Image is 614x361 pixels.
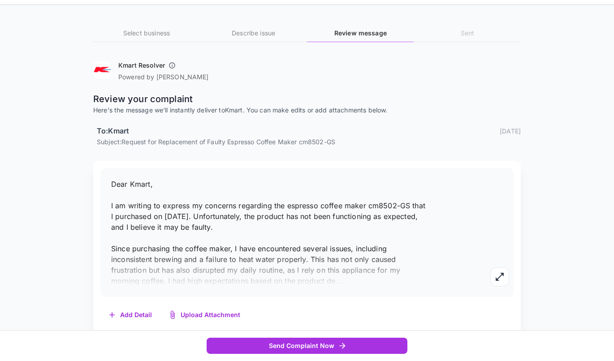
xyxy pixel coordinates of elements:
[335,276,342,285] span: ...
[118,61,165,70] h6: Kmart Resolver
[93,61,111,79] img: Kmart
[111,180,425,285] span: Dear Kmart, I am writing to express my concerns regarding the espresso coffee maker cm8502-GS tha...
[93,92,521,106] p: Review your complaint
[207,338,407,354] button: Send Complaint Now
[93,28,200,38] h6: Select business
[97,137,521,146] p: Subject: Request for Replacement of Faulty Espresso Coffee Maker cm8502-GS
[97,125,129,137] h6: To: Kmart
[307,28,414,38] h6: Review message
[100,306,161,324] button: Add Detail
[118,73,209,82] p: Powered by [PERSON_NAME]
[200,28,307,38] h6: Describe issue
[161,306,249,324] button: Upload Attachment
[414,28,521,38] h6: Sent
[93,106,521,115] p: Here's the message we'll instantly deliver to Kmart . You can make edits or add attachments below.
[500,126,521,136] p: [DATE]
